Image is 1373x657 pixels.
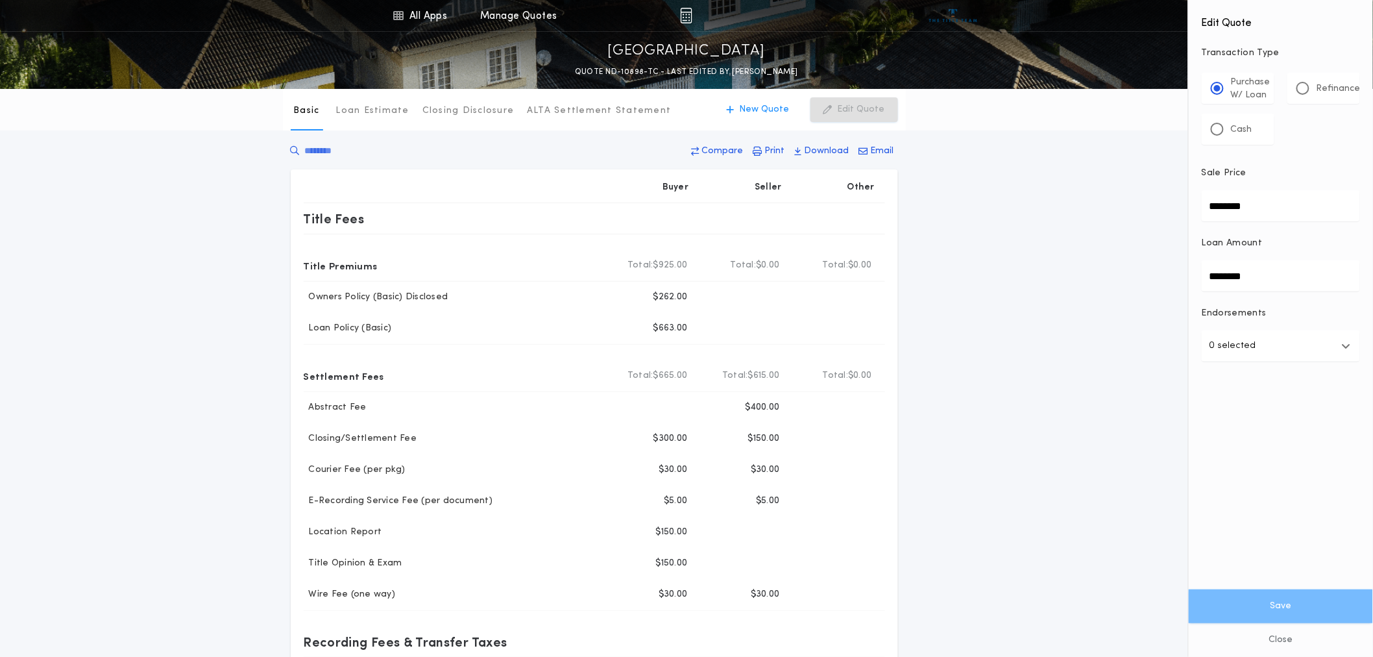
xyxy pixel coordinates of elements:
[659,588,688,601] p: $30.00
[608,41,766,62] p: [GEOGRAPHIC_DATA]
[662,181,688,194] p: Buyer
[751,464,780,477] p: $30.00
[929,9,978,22] img: vs-icon
[855,140,898,163] button: Email
[1317,82,1361,95] p: Refinance
[527,105,671,118] p: ALTA Settlement Statement
[1202,330,1360,362] button: 0 selected
[627,369,653,382] b: Total:
[756,495,779,508] p: $5.00
[791,140,853,163] button: Download
[304,401,367,414] p: Abstract Fee
[336,105,409,118] p: Loan Estimate
[304,255,378,276] p: Title Premiums
[656,526,688,539] p: $150.00
[848,369,871,382] span: $0.00
[1202,8,1360,31] h4: Edit Quote
[749,140,789,163] button: Print
[653,259,688,272] span: $925.00
[304,208,365,229] p: Title Fees
[847,181,874,194] p: Other
[740,103,790,116] p: New Quote
[748,369,780,382] span: $615.00
[1189,589,1373,623] button: Save
[746,401,780,414] p: $400.00
[756,259,779,272] span: $0.00
[702,145,744,158] p: Compare
[1231,123,1252,136] p: Cash
[1202,47,1360,60] p: Transaction Type
[688,140,747,163] button: Compare
[304,291,448,304] p: Owners Policy (Basic) Disclosed
[653,322,688,335] p: $663.00
[810,97,898,122] button: Edit Quote
[848,259,871,272] span: $0.00
[627,259,653,272] b: Total:
[304,464,406,477] p: Courier Fee (per pkg)
[823,259,849,272] b: Total:
[304,366,384,386] p: Settlement Fees
[664,495,687,508] p: $5.00
[1202,237,1263,250] p: Loan Amount
[748,432,780,445] p: $150.00
[304,495,493,508] p: E-Recording Service Fee (per document)
[823,369,849,382] b: Total:
[1189,623,1373,657] button: Close
[304,588,396,601] p: Wire Fee (one way)
[755,181,782,194] p: Seller
[304,432,417,445] p: Closing/Settlement Fee
[1231,76,1270,102] p: Purchase W/ Loan
[1202,307,1360,320] p: Endorsements
[765,145,785,158] p: Print
[838,103,885,116] p: Edit Quote
[659,464,688,477] p: $30.00
[714,97,803,122] button: New Quote
[293,105,319,118] p: Basic
[1202,167,1246,180] p: Sale Price
[656,557,688,570] p: $150.00
[680,8,692,23] img: img
[575,66,798,79] p: QUOTE ND-10898-TC - LAST EDITED BY [PERSON_NAME]
[805,145,849,158] p: Download
[731,259,757,272] b: Total:
[304,322,392,335] p: Loan Policy (Basic)
[304,557,402,570] p: Title Opinion & Exam
[722,369,748,382] b: Total:
[422,105,515,118] p: Closing Disclosure
[1209,338,1256,354] p: 0 selected
[304,526,382,539] p: Location Report
[751,588,780,601] p: $30.00
[304,632,507,652] p: Recording Fees & Transfer Taxes
[1202,190,1360,221] input: Sale Price
[653,369,688,382] span: $665.00
[1202,260,1360,291] input: Loan Amount
[653,432,688,445] p: $300.00
[653,291,688,304] p: $262.00
[871,145,894,158] p: Email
